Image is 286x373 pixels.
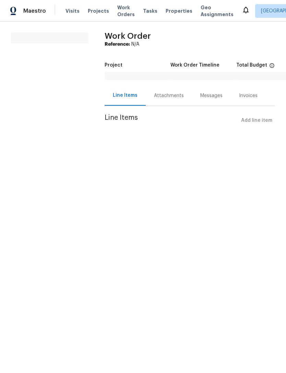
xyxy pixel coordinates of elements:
[154,92,184,99] div: Attachments
[105,63,122,68] h5: Project
[88,8,109,14] span: Projects
[105,41,275,48] div: N/A
[105,114,238,127] span: Line Items
[143,9,157,13] span: Tasks
[166,8,192,14] span: Properties
[236,63,267,68] h5: Total Budget
[170,63,219,68] h5: Work Order Timeline
[113,92,138,99] div: Line Items
[65,8,80,14] span: Visits
[239,92,258,99] div: Invoices
[105,42,130,47] b: Reference:
[269,63,275,72] span: The total cost of line items that have been proposed by Opendoor. This sum includes line items th...
[105,32,151,40] span: Work Order
[117,4,135,18] span: Work Orders
[200,92,223,99] div: Messages
[201,4,234,18] span: Geo Assignments
[23,8,46,14] span: Maestro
